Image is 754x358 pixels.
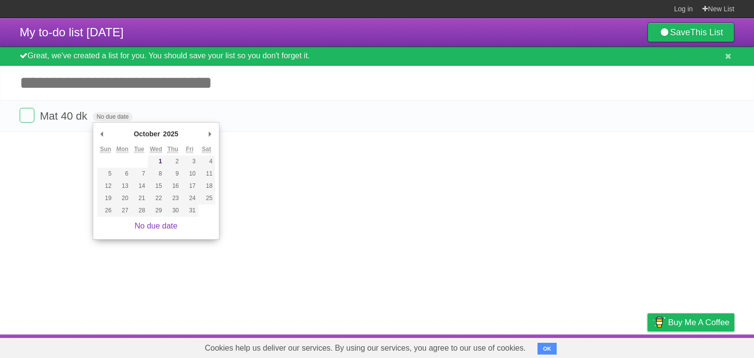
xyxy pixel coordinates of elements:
a: Suggest a feature [673,337,734,356]
abbr: Monday [116,146,129,153]
button: Previous Month [97,127,107,141]
span: My to-do list [DATE] [20,26,124,39]
a: Developers [549,337,589,356]
a: Privacy [635,337,660,356]
a: Buy me a coffee [647,313,734,332]
button: 22 [148,192,164,205]
button: 21 [131,192,147,205]
div: 2025 [162,127,180,141]
button: 10 [181,168,198,180]
button: 5 [97,168,114,180]
button: 31 [181,205,198,217]
abbr: Thursday [167,146,178,153]
a: No due date [135,222,177,230]
button: 27 [114,205,131,217]
img: Buy me a coffee [652,314,666,331]
button: 23 [164,192,181,205]
a: Terms [601,337,623,356]
b: This List [690,27,723,37]
span: Buy me a coffee [668,314,729,331]
abbr: Saturday [202,146,211,153]
button: 28 [131,205,147,217]
button: 17 [181,180,198,192]
span: Mat 40 dk [40,110,90,122]
button: 25 [198,192,215,205]
button: 2 [164,155,181,168]
button: 8 [148,168,164,180]
button: 13 [114,180,131,192]
a: SaveThis List [647,23,734,42]
span: Cookies help us deliver our services. By using our services, you agree to our use of cookies. [195,338,536,358]
button: OK [538,343,557,355]
button: Next Month [205,127,215,141]
button: 3 [181,155,198,168]
button: 14 [131,180,147,192]
button: 12 [97,180,114,192]
button: 4 [198,155,215,168]
a: About [517,337,538,356]
abbr: Wednesday [150,146,162,153]
button: 15 [148,180,164,192]
div: October [132,127,162,141]
button: 20 [114,192,131,205]
button: 26 [97,205,114,217]
button: 6 [114,168,131,180]
button: 16 [164,180,181,192]
button: 30 [164,205,181,217]
abbr: Sunday [100,146,111,153]
button: 11 [198,168,215,180]
abbr: Tuesday [134,146,144,153]
button: 19 [97,192,114,205]
button: 29 [148,205,164,217]
button: 1 [148,155,164,168]
abbr: Friday [186,146,193,153]
label: Done [20,108,34,123]
span: No due date [93,112,133,121]
button: 9 [164,168,181,180]
button: 7 [131,168,147,180]
button: 18 [198,180,215,192]
button: 24 [181,192,198,205]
